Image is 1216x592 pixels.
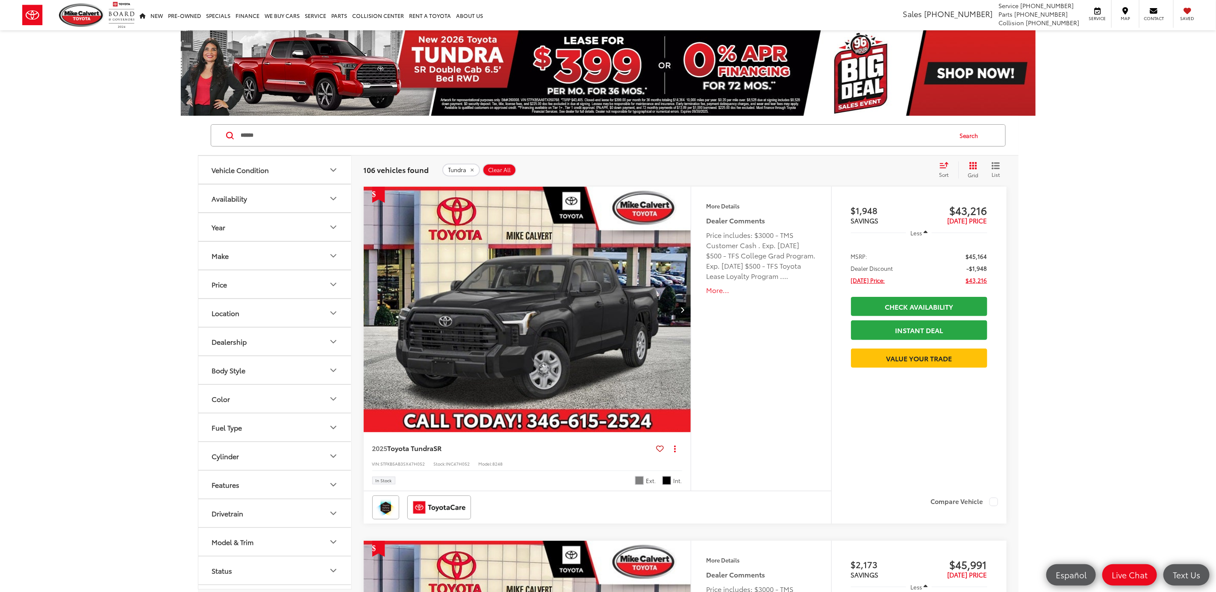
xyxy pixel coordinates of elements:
[376,478,392,483] span: In Stock
[910,229,922,237] span: Less
[958,161,985,179] button: Grid View
[919,204,987,217] span: $43,216
[667,441,682,456] button: Actions
[212,366,246,374] div: Body Style
[851,204,919,217] span: $1,948
[328,165,339,175] div: Vehicle Condition
[851,216,879,225] span: SAVINGS
[673,477,682,485] span: Int.
[851,276,885,284] span: [DATE] Price:
[328,222,339,232] div: Year
[364,164,429,175] span: 106 vehicles found
[483,164,516,176] button: Clear All
[240,125,952,146] input: Search by Make, Model, or Keyword
[212,423,242,431] div: Fuel Type
[198,442,352,470] button: CylinderCylinder
[635,476,644,485] span: Magnetic Gray Metallic
[674,445,676,452] span: dropdown dots
[328,279,339,290] div: Price
[198,385,352,413] button: ColorColor
[1026,18,1079,27] span: [PHONE_NUMBER]
[1144,15,1164,21] span: Contact
[212,566,233,574] div: Status
[1178,15,1197,21] span: Saved
[372,541,385,557] span: Get Price Drop Alert
[948,570,987,579] span: [DATE] PRICE
[212,481,240,489] div: Features
[328,193,339,204] div: Availability
[910,583,922,591] span: Less
[212,509,244,517] div: Drivetrain
[198,185,352,212] button: AvailabilityAvailability
[328,337,339,347] div: Dealership
[212,280,227,288] div: Price
[967,264,987,273] span: -$1,948
[479,460,493,467] span: Model:
[448,167,467,173] span: Tundra
[212,452,239,460] div: Cylinder
[851,320,987,340] a: Instant Deal
[374,497,397,518] img: Toyota Safety Sense Mike Calvert Toyota Houston TX
[198,328,352,355] button: DealershipDealership
[372,460,381,467] span: VIN:
[851,570,879,579] span: SAVINGS
[328,365,339,375] div: Body Style
[903,8,922,19] span: Sales
[328,422,339,433] div: Fuel Type
[212,166,269,174] div: Vehicle Condition
[198,270,352,298] button: PricePrice
[198,356,352,384] button: Body StyleBody Style
[1102,564,1157,586] a: Live Chat
[493,460,503,467] span: 8248
[372,443,653,453] a: 2025Toyota TundraSR
[851,558,919,571] span: $2,173
[1088,15,1107,21] span: Service
[851,349,987,368] a: Value Your Trade
[985,161,1007,179] button: List View
[212,223,226,231] div: Year
[1051,569,1091,580] span: Español
[198,499,352,527] button: DrivetrainDrivetrain
[706,230,816,281] div: Price includes: $3000 - TMS Customer Cash . Exp. [DATE] $500 - TFS College Grad Program. Exp. [DA...
[1116,15,1135,21] span: Map
[1169,569,1204,580] span: Text Us
[198,413,352,441] button: Fuel TypeFuel Type
[212,309,240,317] div: Location
[706,285,816,295] button: More...
[212,395,230,403] div: Color
[328,566,339,576] div: Status
[198,213,352,241] button: YearYear
[212,252,229,260] div: Make
[198,528,352,556] button: Model & TrimModel & Trim
[674,295,691,325] button: Next image
[1020,1,1074,10] span: [PHONE_NUMBER]
[212,194,247,202] div: Availability
[992,171,1000,178] span: List
[363,187,692,432] div: 2025 Toyota Tundra SR 0
[434,443,442,453] span: SR
[851,297,987,316] a: Check Availability
[662,476,671,485] span: Heritage Black
[706,215,816,226] h5: Dealer Comments
[59,3,104,27] img: Mike Calvert Toyota
[328,537,339,547] div: Model & Trim
[998,18,1024,27] span: Collision
[363,187,692,433] img: 2025 Toyota Tundra SR
[998,1,1019,10] span: Service
[939,171,949,178] span: Sort
[919,558,987,571] span: $45,991
[442,164,480,176] button: remove Tundra
[646,477,656,485] span: Ext.
[966,252,987,261] span: $45,164
[212,337,247,346] div: Dealership
[966,276,987,284] span: $43,216
[328,451,339,461] div: Cylinder
[212,538,254,546] div: Model & Trim
[328,308,339,318] div: Location
[198,471,352,498] button: FeaturesFeatures
[198,557,352,584] button: StatusStatus
[388,443,434,453] span: Toyota Tundra
[328,251,339,261] div: Make
[363,187,692,432] a: 2025 Toyota Tundra SR2025 Toyota Tundra SR2025 Toyota Tundra SR2025 Toyota Tundra SR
